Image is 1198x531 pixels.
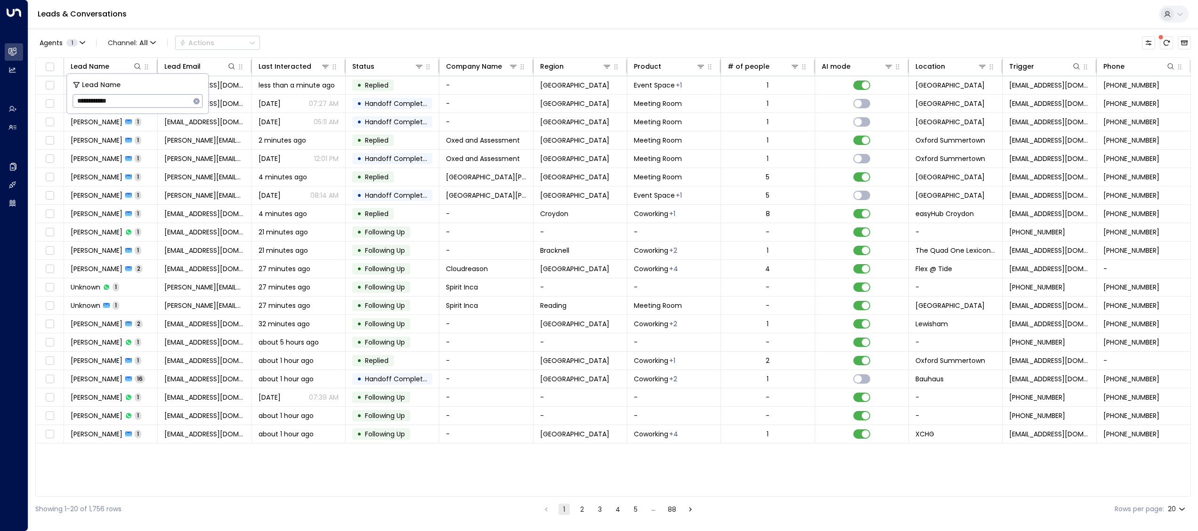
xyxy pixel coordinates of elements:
[365,319,405,329] span: Following Up
[439,388,533,406] td: -
[82,80,121,90] span: Lead Name
[365,338,405,347] span: Following Up
[439,333,533,351] td: -
[915,117,985,127] span: Cambridge
[669,264,678,274] div: Day office,Dedicated Desk,Private Day Office,Private Office
[915,246,996,255] span: The Quad One Lexicon Bracknell
[357,77,362,93] div: •
[1103,117,1159,127] span: +447724335057
[540,99,609,108] span: Cambridge
[634,61,661,72] div: Product
[1009,338,1065,347] span: +447359319394
[909,407,1003,425] td: -
[1103,246,1159,255] span: +447894864594
[1103,227,1159,237] span: +447894864594
[259,99,281,108] span: Sep 24, 2025
[35,36,89,49] button: Agents1
[627,223,721,241] td: -
[40,40,63,46] span: Agents
[915,154,985,163] span: Oxford Summertown
[365,99,431,108] span: Handoff Completed
[540,301,567,310] span: Reading
[135,136,141,144] span: 1
[627,407,721,425] td: -
[259,319,310,329] span: 32 minutes ago
[139,39,148,47] span: All
[71,356,122,365] span: Maika Vaquerizo
[259,61,330,72] div: Last Interacted
[44,282,56,293] span: Toggle select row
[1103,374,1159,384] span: +447951553440
[164,61,236,72] div: Lead Email
[534,223,627,241] td: -
[728,61,799,72] div: # of people
[909,333,1003,351] td: -
[446,154,520,163] span: Oxed and Assessment
[164,136,244,145] span: fiona.wilkins@oxedandassessment.com
[135,246,141,254] span: 1
[113,301,119,309] span: 1
[44,355,56,367] span: Toggle select row
[676,80,682,90] div: Meeting Room
[179,39,214,47] div: Actions
[71,282,100,292] span: Unknown
[540,191,609,200] span: Cambridge
[365,80,389,90] span: Replied
[1142,36,1155,49] button: Customize
[1097,260,1190,278] td: -
[1009,319,1089,329] span: sales@newflex.com
[915,301,985,310] span: Reading One Station Hill
[540,374,609,384] span: Manchester
[71,301,100,310] span: Unknown
[365,136,389,145] span: Replied
[164,172,244,182] span: rachel@standrews-hall.co.uk
[669,356,675,365] div: Private Office
[1009,374,1089,384] span: sales@newflex.com
[1160,36,1173,49] span: There are new threads available. Refresh the grid to view the latest updates.
[71,136,122,145] span: Fiona Wilkins
[259,117,281,127] span: Sep 12, 2025
[915,209,974,218] span: easyHub Croydon
[676,191,682,200] div: Meeting Room
[1115,504,1164,514] label: Rows per page:
[1009,61,1081,72] div: Trigger
[1009,172,1089,182] span: sales@newflex.com
[365,227,405,237] span: Following Up
[909,223,1003,241] td: -
[365,209,389,218] span: Replied
[534,333,627,351] td: -
[357,279,362,295] div: •
[767,136,769,145] div: 1
[365,264,405,274] span: Following Up
[634,301,682,310] span: Meeting Room
[44,245,56,257] span: Toggle select row
[357,371,362,387] div: •
[357,151,362,167] div: •
[71,154,122,163] span: Fiona Wilkins
[728,61,769,72] div: # of people
[135,118,141,126] span: 1
[135,191,141,199] span: 1
[164,227,244,237] span: rosieyates08@hotmail.co.uk
[365,191,431,200] span: Handoff Completed
[314,154,339,163] p: 12:01 PM
[915,99,985,108] span: Cambridge
[576,504,588,515] button: Go to page 2
[71,227,122,237] span: Rosie Yates
[767,117,769,127] div: 1
[915,80,985,90] span: Cambridge
[71,61,142,72] div: Lead Name
[540,356,609,365] span: Oxford
[164,61,201,72] div: Lead Email
[357,114,362,130] div: •
[71,209,122,218] span: Kaeleigh Williams
[44,300,56,312] span: Toggle select row
[44,98,56,110] span: Toggle select row
[1009,301,1089,310] span: sales@newflex.com
[164,246,244,255] span: rosieyates08@hotmail.co.uk
[1103,136,1159,145] span: +447787501858
[767,374,769,384] div: 1
[540,246,569,255] span: Bracknell
[765,264,770,274] div: 4
[439,315,533,333] td: -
